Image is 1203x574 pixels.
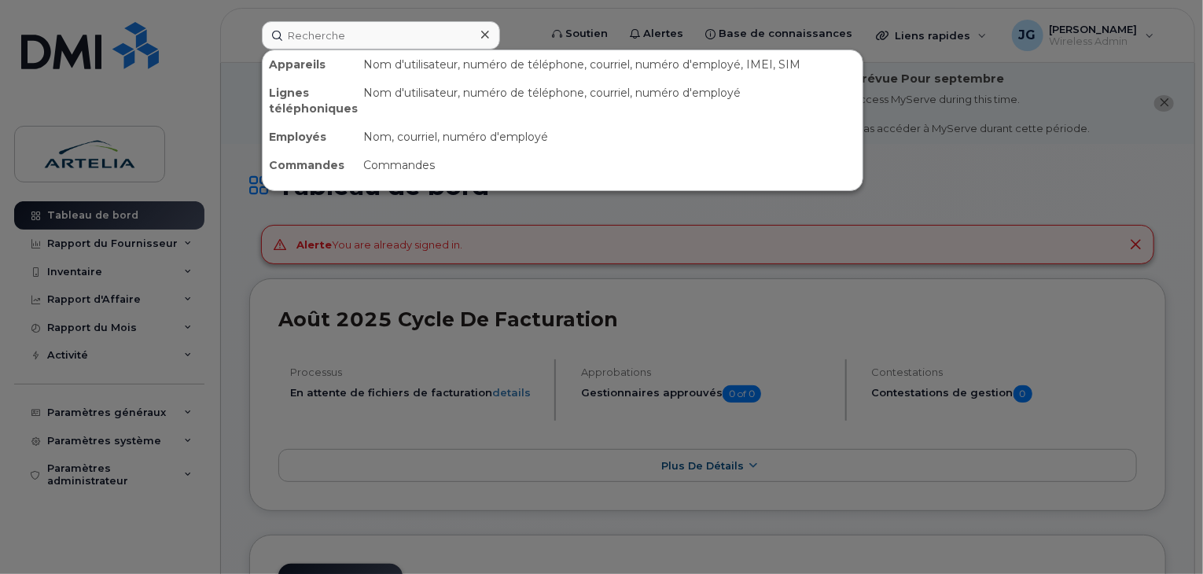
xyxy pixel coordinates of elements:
[263,151,357,179] div: Commandes
[263,123,357,151] div: Employés
[357,151,863,179] div: Commandes
[357,50,863,79] div: Nom d'utilisateur, numéro de téléphone, courriel, numéro d'employé, IMEI, SIM
[263,79,357,123] div: Lignes téléphoniques
[357,79,863,123] div: Nom d'utilisateur, numéro de téléphone, courriel, numéro d'employé
[357,123,863,151] div: Nom, courriel, numéro d'employé
[263,50,357,79] div: Appareils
